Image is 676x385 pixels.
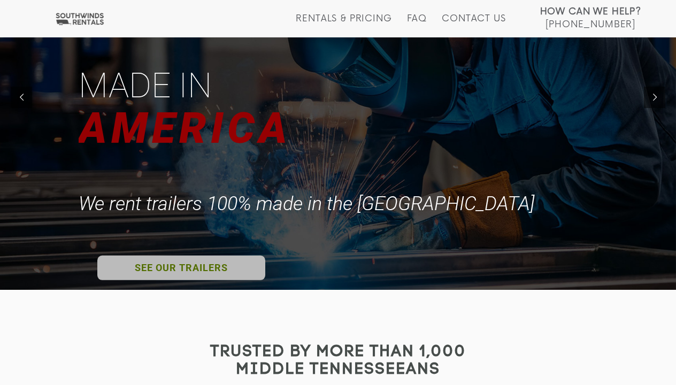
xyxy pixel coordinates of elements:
img: Southwinds Rentals Logo [53,12,106,26]
a: How Can We Help? [PHONE_NUMBER] [540,5,641,29]
a: Rentals & Pricing [296,13,391,37]
div: AMERICA [79,99,297,158]
div: We rent trailers 100% made in the [GEOGRAPHIC_DATA] [79,192,540,215]
div: Made in [79,63,217,109]
span: [PHONE_NUMBER] [546,19,635,30]
a: FAQ [407,13,427,37]
a: Contact Us [442,13,505,37]
a: SEE OUR TRAILERS [97,255,265,280]
strong: How Can We Help? [540,6,641,17]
